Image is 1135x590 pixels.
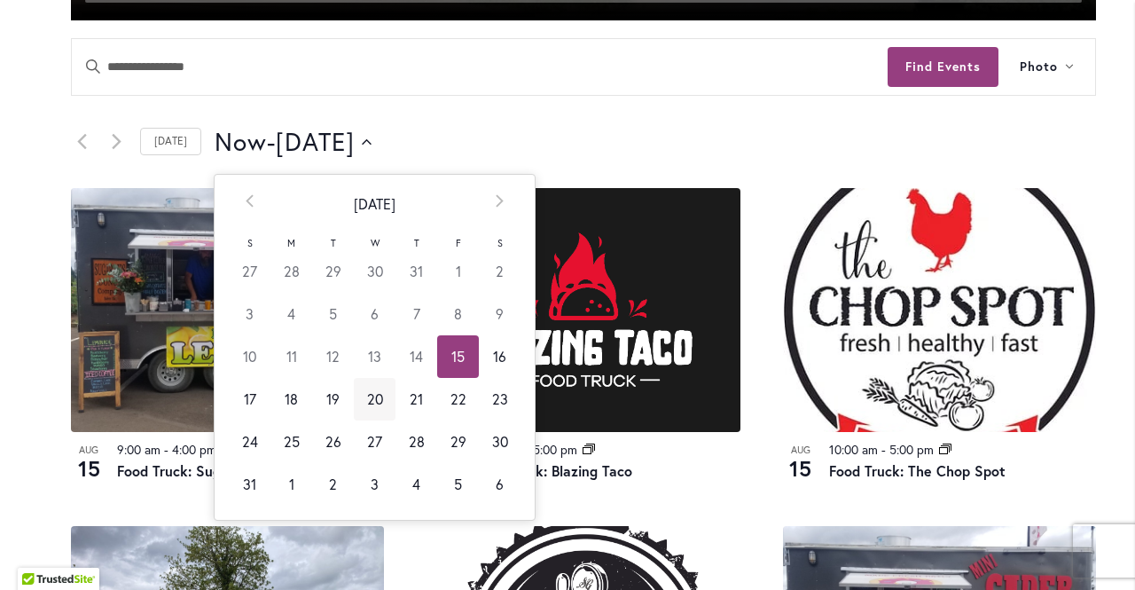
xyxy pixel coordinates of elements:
td: 23 [479,378,521,421]
td: 15 [437,335,479,378]
td: 20 [354,378,395,421]
th: S [229,232,270,250]
td: 24 [229,421,270,463]
span: Now [215,124,267,160]
td: 8 [437,293,479,335]
td: 31 [395,250,437,293]
button: Click to toggle datepicker [215,124,372,160]
td: 21 [395,378,437,421]
td: 16 [479,335,521,378]
th: [DATE] [270,175,479,233]
td: 5 [312,293,354,335]
a: Previous Events [71,131,92,153]
span: Aug [783,443,818,458]
iframe: Launch Accessibility Center [13,527,63,577]
span: Photo [1020,57,1058,77]
td: 6 [354,293,395,335]
span: Aug [71,443,106,458]
th: M [270,232,312,250]
td: 5 [437,463,479,506]
td: 4 [270,293,312,335]
span: - [164,441,168,458]
td: 12 [312,335,354,378]
td: 6 [479,463,521,506]
span: 15 [71,453,106,484]
td: 29 [312,250,354,293]
td: 1 [437,250,479,293]
img: Food Truck: Sugar Lips Apple Cider Donuts [71,188,384,432]
span: [DATE] [276,124,355,160]
a: Food Truck: Blazing Taco [473,461,632,480]
td: 18 [270,378,312,421]
td: 7 [395,293,437,335]
td: 27 [354,421,395,463]
td: 1 [270,463,312,506]
td: 31 [229,463,270,506]
td: 9 [479,293,521,335]
td: 3 [354,463,395,506]
td: 30 [354,250,395,293]
td: 17 [229,378,270,421]
time: 9:00 am [117,441,160,458]
td: 2 [312,463,354,506]
td: 29 [437,421,479,463]
img: Blazing Taco Food Truck [427,188,740,432]
th: T [395,232,437,250]
th: W [354,232,395,250]
span: - [267,124,276,160]
button: Find Events [888,47,998,87]
th: F [437,232,479,250]
span: - [881,441,886,458]
td: 19 [312,378,354,421]
td: 14 [395,335,437,378]
td: 10 [229,335,270,378]
td: 26 [312,421,354,463]
td: 13 [354,335,395,378]
img: THE CHOP SPOT PDX – Food Truck [783,188,1096,432]
time: 4:00 pm [172,441,216,458]
td: 3 [229,293,270,335]
a: Next Events [106,131,127,153]
time: 5:00 pm [533,441,577,458]
th: T [312,232,354,250]
th: S [479,232,521,250]
a: Click to select today's date [140,128,201,155]
td: 25 [270,421,312,463]
td: 28 [270,250,312,293]
a: Food Truck: The Chop Spot [829,461,1006,480]
time: 10:00 am [829,441,878,458]
input: Enter Keyword. Search for events by Keyword. [72,39,888,95]
td: 30 [479,421,521,463]
a: Food Truck: Sugar Lips Donuts [117,461,316,480]
td: 27 [229,250,270,293]
td: 11 [270,335,312,378]
td: 28 [395,421,437,463]
td: 22 [437,378,479,421]
span: 15 [783,453,818,484]
td: 4 [395,463,437,506]
button: Photo [998,39,1095,95]
td: 2 [479,250,521,293]
time: 5:00 pm [889,441,934,458]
